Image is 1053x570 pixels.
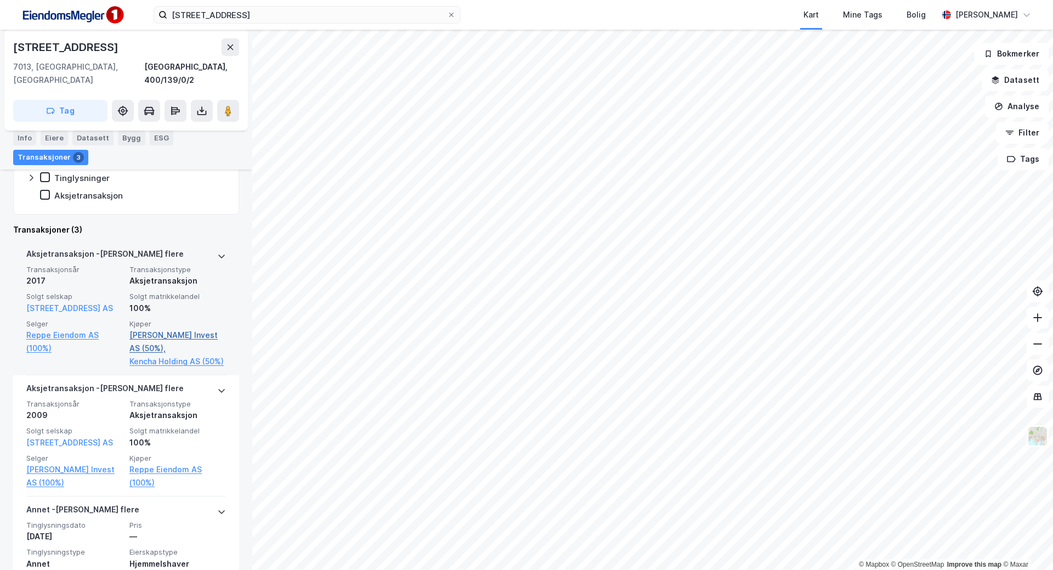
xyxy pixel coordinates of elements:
[129,548,226,557] span: Eierskapstype
[129,329,226,355] a: [PERSON_NAME] Invest AS (50%),
[996,122,1049,144] button: Filter
[167,7,447,23] input: Søk på adresse, matrikkel, gårdeiere, leietakere eller personer
[18,3,127,27] img: F4PB6Px+NJ5v8B7XTbfpPpyloAAAAASUVORK5CYII=
[144,60,239,87] div: [GEOGRAPHIC_DATA], 400/139/0/2
[72,131,114,145] div: Datasett
[129,355,226,368] a: Kencha Holding AS (50%)
[13,60,144,87] div: 7013, [GEOGRAPHIC_DATA], [GEOGRAPHIC_DATA]
[54,173,110,183] div: Tinglysninger
[13,149,88,165] div: Transaksjoner
[129,409,226,422] div: Aksjetransaksjon
[26,530,123,543] div: [DATE]
[13,38,121,56] div: [STREET_ADDRESS]
[129,302,226,315] div: 100%
[26,463,123,489] a: [PERSON_NAME] Invest AS (100%)
[13,100,107,122] button: Tag
[41,131,68,145] div: Eiere
[26,319,123,329] span: Selger
[26,329,123,355] a: Reppe Eiendom AS (100%)
[13,223,239,236] div: Transaksjoner (3)
[129,319,226,329] span: Kjøper
[1027,426,1048,447] img: Z
[26,426,123,436] span: Solgt selskap
[129,463,226,489] a: Reppe Eiendom AS (100%)
[54,190,123,201] div: Aksjetransaksjon
[26,274,123,287] div: 2017
[947,561,1001,568] a: Improve this map
[118,131,145,145] div: Bygg
[129,265,226,274] span: Transaksjonstype
[998,517,1053,570] iframe: Chat Widget
[843,8,882,21] div: Mine Tags
[803,8,819,21] div: Kart
[13,131,36,145] div: Info
[129,292,226,301] span: Solgt matrikkelandel
[129,521,226,530] span: Pris
[975,43,1049,65] button: Bokmerker
[26,382,184,399] div: Aksjetransaksjon - [PERSON_NAME] flere
[26,409,123,422] div: 2009
[26,292,123,301] span: Solgt selskap
[26,265,123,274] span: Transaksjonsår
[26,548,123,557] span: Tinglysningstype
[129,274,226,287] div: Aksjetransaksjon
[982,69,1049,91] button: Datasett
[73,151,84,162] div: 3
[26,503,139,521] div: Annet - [PERSON_NAME] flere
[26,521,123,530] span: Tinglysningsdato
[859,561,889,568] a: Mapbox
[150,131,173,145] div: ESG
[26,399,123,409] span: Transaksjonsår
[891,561,944,568] a: OpenStreetMap
[129,426,226,436] span: Solgt matrikkelandel
[998,148,1049,170] button: Tags
[26,303,113,313] a: [STREET_ADDRESS] AS
[26,454,123,463] span: Selger
[129,454,226,463] span: Kjøper
[26,247,184,265] div: Aksjetransaksjon - [PERSON_NAME] flere
[26,438,113,447] a: [STREET_ADDRESS] AS
[955,8,1018,21] div: [PERSON_NAME]
[985,95,1049,117] button: Analyse
[998,517,1053,570] div: Kontrollprogram for chat
[129,530,226,543] div: —
[907,8,926,21] div: Bolig
[129,399,226,409] span: Transaksjonstype
[129,436,226,449] div: 100%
